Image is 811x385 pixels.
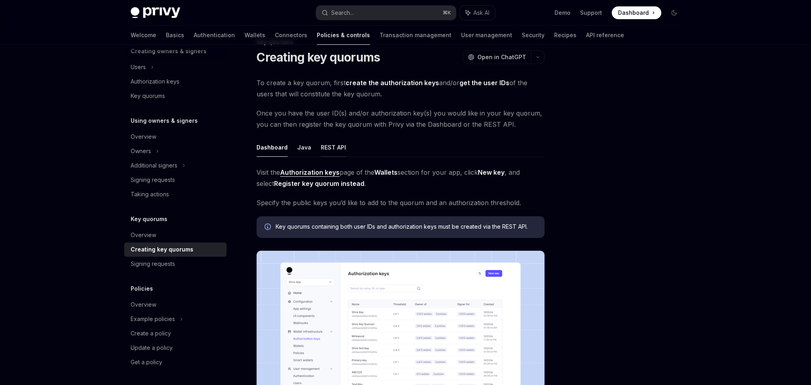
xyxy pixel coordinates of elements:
[555,9,570,17] a: Demo
[331,8,354,18] div: Search...
[124,355,227,369] a: Get a policy
[380,26,451,45] a: Transaction management
[477,53,526,61] span: Open in ChatGPT
[131,284,153,293] h5: Policies
[166,26,184,45] a: Basics
[124,228,227,242] a: Overview
[124,173,227,187] a: Signing requests
[131,146,151,156] div: Owners
[256,50,380,64] h1: Creating key quorums
[131,230,156,240] div: Overview
[256,197,545,208] span: Specify the public keys you’d like to add to the quorum and an authorization threshold.
[244,26,265,45] a: Wallets
[316,6,456,20] button: Search...⌘K
[131,175,175,185] div: Signing requests
[131,116,198,126] h5: Using owners & signers
[131,132,156,142] div: Overview
[280,168,340,176] strong: Authorization keys
[443,10,451,16] span: ⌘ K
[256,167,545,189] span: Visit the page of the section for your app, click , and select .
[461,26,512,45] a: User management
[131,245,193,254] div: Creating key quorums
[264,223,272,231] svg: Info
[460,6,495,20] button: Ask AI
[473,9,489,17] span: Ask AI
[131,26,156,45] a: Welcome
[124,89,227,103] a: Key quorums
[131,62,146,72] div: Users
[131,259,175,269] div: Signing requests
[346,79,439,87] a: create the authorization keys
[580,9,602,17] a: Support
[124,257,227,271] a: Signing requests
[131,77,179,86] div: Authorization keys
[522,26,545,45] a: Security
[618,9,649,17] span: Dashboard
[131,91,165,101] div: Key quorums
[478,168,505,176] strong: New key
[131,214,167,224] h5: Key quorums
[124,130,227,144] a: Overview
[668,6,680,19] button: Toggle dark mode
[256,77,545,100] span: To create a key quorum, first and/or of the users that will constitute the key quorum.
[194,26,235,45] a: Authentication
[459,79,509,87] a: get the user IDs
[124,326,227,341] a: Create a policy
[256,108,545,130] span: Once you have the user ID(s) and/or authorization key(s) you would like in your key quorum, you c...
[297,138,311,157] button: Java
[276,223,537,231] span: Key quorums containing both user IDs and authorization keys must be created via the REST API.
[131,314,175,324] div: Example policies
[131,190,169,199] div: Taking actions
[131,329,171,338] div: Create a policy
[280,168,340,177] a: Authorization keys
[124,297,227,312] a: Overview
[256,138,288,157] button: Dashboard
[275,26,307,45] a: Connectors
[124,242,227,257] a: Creating key quorums
[124,341,227,355] a: Update a policy
[317,26,370,45] a: Policies & controls
[131,300,156,309] div: Overview
[321,138,346,157] button: REST API
[131,357,162,367] div: Get a policy
[554,26,576,45] a: Recipes
[612,6,661,19] a: Dashboard
[374,168,398,176] strong: Wallets
[131,161,177,170] div: Additional signers
[463,50,531,64] button: Open in ChatGPT
[274,180,364,188] strong: Register key quorum instead
[131,343,173,353] div: Update a policy
[586,26,624,45] a: API reference
[131,7,180,18] img: dark logo
[124,74,227,89] a: Authorization keys
[124,187,227,201] a: Taking actions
